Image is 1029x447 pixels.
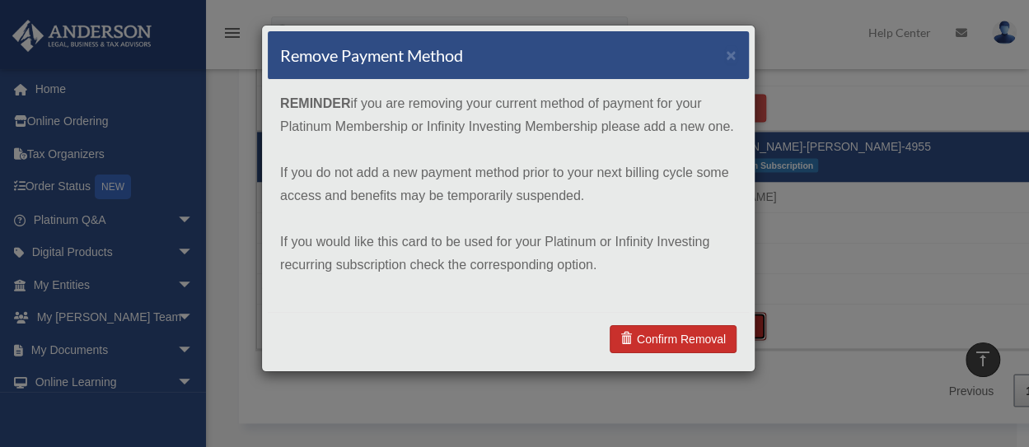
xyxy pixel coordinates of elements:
a: Confirm Removal [610,325,737,353]
h4: Remove Payment Method [280,44,463,67]
strong: REMINDER [280,96,350,110]
p: If you do not add a new payment method prior to your next billing cycle some access and benefits ... [280,161,737,207]
p: If you would like this card to be used for your Platinum or Infinity Investing recurring subscrip... [280,230,737,277]
div: if you are removing your current method of payment for your Platinum Membership or Infinity Inves... [268,80,749,312]
button: × [726,46,737,63]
